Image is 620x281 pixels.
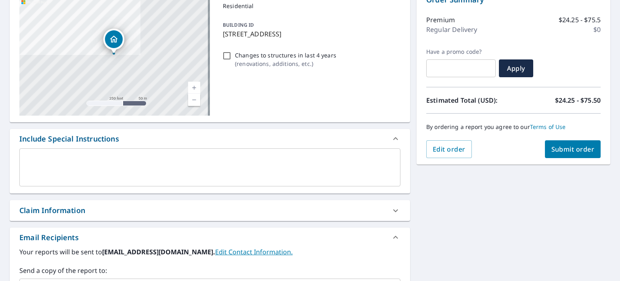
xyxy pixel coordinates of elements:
[223,29,397,39] p: [STREET_ADDRESS]
[19,205,85,216] div: Claim Information
[223,2,397,10] p: Residential
[19,266,400,275] label: Send a copy of the report to:
[426,140,472,158] button: Edit order
[188,82,200,94] a: Current Level 17, Zoom In
[223,21,254,28] p: BUILDING ID
[530,123,566,131] a: Terms of Use
[235,51,336,59] p: Changes to structures in last 4 years
[10,200,410,221] div: Claim Information
[545,140,601,158] button: Submit order
[426,123,601,131] p: By ordering a report you agree to our
[19,133,119,144] div: Include Special Instructions
[235,59,336,68] p: ( renovations, additions, etc. )
[426,15,455,25] p: Premium
[426,95,513,105] p: Estimated Total (USD):
[103,29,124,54] div: Dropped pin, building 1, Residential property, 3054 N 24th St Boise, ID 83702
[555,95,601,105] p: $24.25 - $75.50
[593,25,601,34] p: $0
[559,15,601,25] p: $24.25 - $75.5
[10,129,410,148] div: Include Special Instructions
[215,247,293,256] a: EditContactInfo
[499,59,533,77] button: Apply
[19,232,79,243] div: Email Recipients
[19,247,400,257] label: Your reports will be sent to
[505,64,527,73] span: Apply
[426,25,477,34] p: Regular Delivery
[426,48,496,55] label: Have a promo code?
[102,247,215,256] b: [EMAIL_ADDRESS][DOMAIN_NAME].
[188,94,200,106] a: Current Level 17, Zoom Out
[10,228,410,247] div: Email Recipients
[551,145,595,154] span: Submit order
[433,145,465,154] span: Edit order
